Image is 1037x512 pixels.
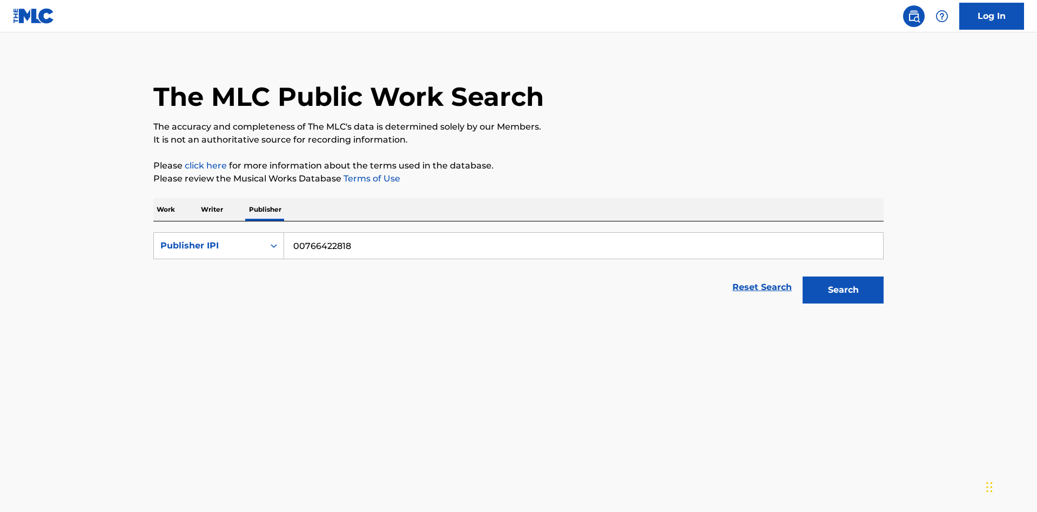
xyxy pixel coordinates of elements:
[803,277,884,304] button: Search
[153,133,884,146] p: It is not an authoritative source for recording information.
[986,471,993,503] div: Drag
[153,159,884,172] p: Please for more information about the terms used in the database.
[185,160,227,171] a: click here
[246,198,285,221] p: Publisher
[935,10,948,23] img: help
[341,173,400,184] a: Terms of Use
[198,198,226,221] p: Writer
[907,10,920,23] img: search
[983,460,1037,512] iframe: Chat Widget
[153,198,178,221] p: Work
[153,172,884,185] p: Please review the Musical Works Database
[153,232,884,309] form: Search Form
[727,275,797,299] a: Reset Search
[153,80,544,113] h1: The MLC Public Work Search
[903,5,925,27] a: Public Search
[959,3,1024,30] a: Log In
[931,5,953,27] div: Help
[13,8,55,24] img: MLC Logo
[153,120,884,133] p: The accuracy and completeness of The MLC's data is determined solely by our Members.
[160,239,258,252] div: Publisher IPI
